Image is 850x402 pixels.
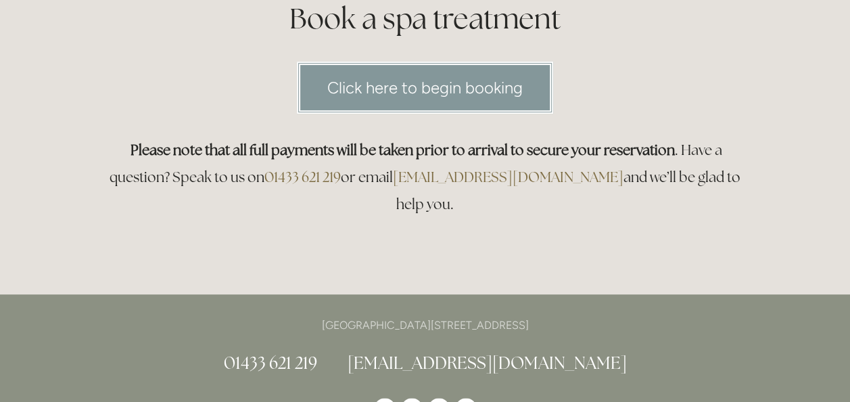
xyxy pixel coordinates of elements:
a: 01433 621 219 [264,168,341,186]
strong: Please note that all full payments will be taken prior to arrival to secure your reservation [131,141,675,159]
h3: . Have a question? Speak to us on or email and we’ll be glad to help you. [102,137,749,218]
a: [EMAIL_ADDRESS][DOMAIN_NAME] [348,352,627,374]
p: [GEOGRAPHIC_DATA][STREET_ADDRESS] [102,316,749,334]
a: Click here to begin booking [297,62,553,114]
a: [EMAIL_ADDRESS][DOMAIN_NAME] [393,168,623,186]
a: 01433 621 219 [224,352,317,374]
